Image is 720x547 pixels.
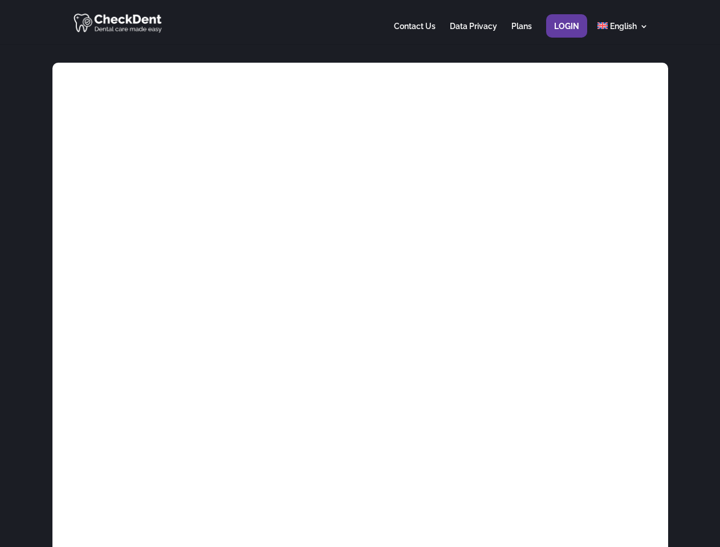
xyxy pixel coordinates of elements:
[74,11,163,34] img: CheckDent AI
[610,22,637,31] span: English
[394,22,436,44] a: Contact Us
[450,22,497,44] a: Data Privacy
[554,22,579,44] a: Login
[511,22,532,44] a: Plans
[597,22,648,44] a: English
